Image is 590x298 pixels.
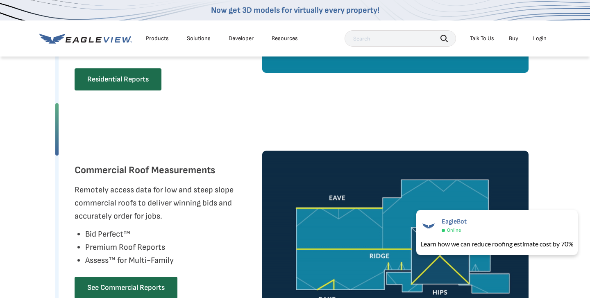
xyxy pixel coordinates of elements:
[345,30,456,47] input: Search
[85,228,174,241] li: Bid Perfect™
[272,35,298,42] div: Resources
[85,254,174,267] li: Assess™ for Multi-Family
[470,35,494,42] div: Talk To Us
[420,239,574,249] div: Learn how we can reduce roofing estimate cost by 70%
[420,218,437,234] img: EagleBot
[211,5,379,15] a: Now get 3D models for virtually every property!
[442,218,467,226] span: EagleBot
[75,183,243,223] p: Remotely access data for low and steep slope commercial roofs to deliver winning bids and accurat...
[146,35,169,42] div: Products
[85,241,174,254] li: Premium Roof Reports
[447,227,461,233] span: Online
[75,164,215,177] h3: Commercial Roof Measurements
[75,68,161,90] a: Residential Reports
[509,35,518,42] a: Buy
[187,35,211,42] div: Solutions
[533,35,547,42] div: Login
[229,35,254,42] a: Developer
